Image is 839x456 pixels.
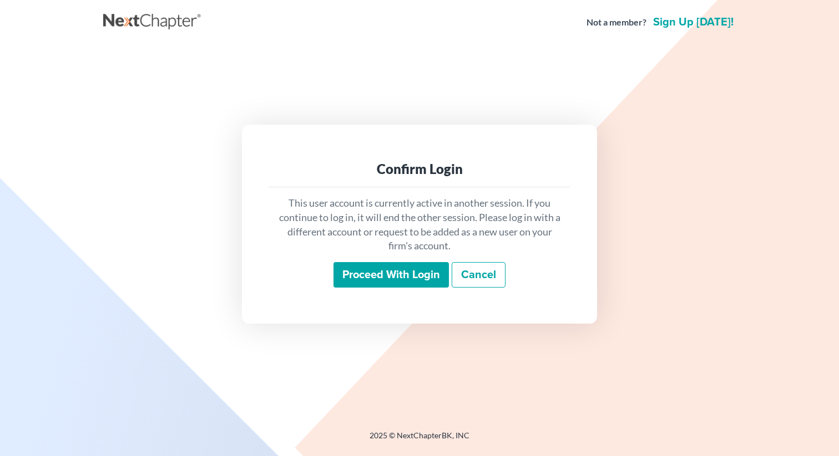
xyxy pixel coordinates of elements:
[651,17,736,28] a: Sign up [DATE]!
[587,16,646,29] strong: Not a member?
[277,160,562,178] div: Confirm Login
[103,430,736,450] div: 2025 © NextChapterBK, INC
[333,262,449,288] input: Proceed with login
[452,262,506,288] a: Cancel
[277,196,562,253] p: This user account is currently active in another session. If you continue to log in, it will end ...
